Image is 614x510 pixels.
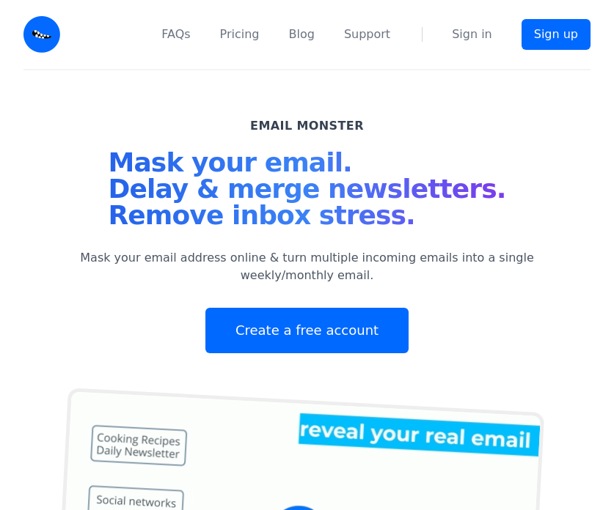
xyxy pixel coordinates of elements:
[522,19,591,50] a: Sign up
[205,308,409,353] a: Create a free account
[289,26,315,43] a: Blog
[61,249,554,284] p: Mask your email address online & turn multiple incoming emails into a single weekly/monthly email.
[109,149,506,234] h1: Mask your email. Delay & merge newsletters. Remove inbox stress.
[23,16,60,53] img: Email Monster
[220,26,260,43] a: Pricing
[250,117,364,135] h2: Email Monster
[161,26,190,43] a: FAQs
[344,26,390,43] a: Support
[452,26,492,43] a: Sign in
